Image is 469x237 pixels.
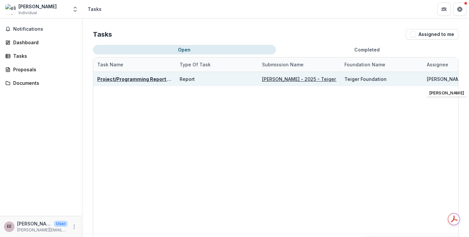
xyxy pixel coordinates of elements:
a: Tasks [3,51,79,61]
div: Tasks [88,6,102,13]
button: Assigned to me [406,29,458,40]
div: Task Name [93,57,176,72]
div: [PERSON_NAME] [18,3,57,10]
div: Type of Task [176,57,258,72]
span: Individual [18,10,37,16]
button: Notifications [3,24,79,34]
img: elizabet elliott [5,4,16,15]
p: User [54,221,68,227]
p: [PERSON_NAME][EMAIL_ADDRESS][DOMAIN_NAME] [17,227,68,233]
a: Proposals [3,64,79,75]
nav: breadcrumb [85,4,104,14]
div: Foundation Name [340,61,389,68]
button: Open entity switcher [71,3,80,16]
div: [PERSON_NAME] [427,76,464,83]
h2: Tasks [93,30,112,38]
div: Foundation Name [340,57,423,72]
div: Dashboard [13,39,74,46]
button: Open [93,45,276,54]
div: Assignee [423,61,452,68]
div: Tasks [13,52,74,59]
button: Get Help [453,3,466,16]
div: Task Name [93,61,127,68]
div: Submission Name [258,57,340,72]
div: Report [180,76,195,83]
div: Teiger Foundation [344,76,387,83]
span: Notifications [13,26,77,32]
p: [PERSON_NAME] [17,220,51,227]
button: Partners [437,3,451,16]
button: Completed [276,45,459,54]
div: Proposals [13,66,74,73]
div: Submission Name [258,61,308,68]
a: [PERSON_NAME] - 2025 - Teiger Foundation Travel Grant [262,76,393,82]
div: Elizabet Elliott [7,224,12,229]
a: Dashboard [3,37,79,48]
div: Type of Task [176,61,215,68]
a: Project/Programming Report - Conversation [97,76,203,82]
div: Documents [13,80,74,86]
a: Documents [3,78,79,88]
button: More [70,223,78,231]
